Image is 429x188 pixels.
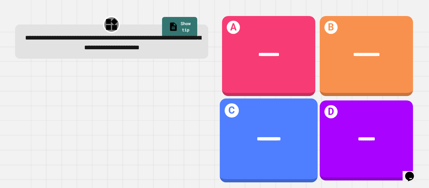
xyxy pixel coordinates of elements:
iframe: chat widget [403,163,423,182]
a: Show tip [162,17,197,38]
h1: B [324,21,338,34]
h1: D [324,105,338,119]
h1: C [225,103,239,117]
h1: A [227,21,240,34]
